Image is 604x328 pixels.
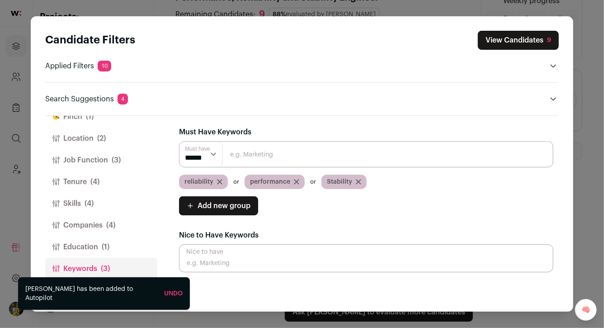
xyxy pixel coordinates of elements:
[45,214,157,236] button: Companies(4)
[45,106,157,128] button: Finch(1)
[45,149,157,171] button: Job Function(3)
[90,176,99,187] span: (4)
[45,35,135,46] strong: Candidate Filters
[45,94,128,105] p: Search Suggestions
[179,244,553,272] input: e.g. Marketing
[548,61,559,71] button: Open applied filters
[45,193,157,214] button: Skills(4)
[164,290,183,297] a: Undo
[327,177,352,186] span: Stability
[45,61,111,71] p: Applied Filters
[118,94,128,105] span: 4
[179,196,258,215] button: Add new group
[45,236,157,258] button: Education(1)
[179,127,251,138] label: Must Have Keywords
[250,177,290,186] span: performance
[112,155,121,166] span: (3)
[179,141,553,167] input: e.g. Marketing
[45,171,157,193] button: Tenure(4)
[179,232,259,239] span: Nice to Have Keywords
[101,263,110,274] span: (3)
[547,36,551,45] div: 9
[25,285,157,303] div: [PERSON_NAME] has been added to Autopilot
[85,198,94,209] span: (4)
[102,242,109,252] span: (1)
[575,299,597,321] a: 🧠
[198,200,250,211] span: Add new group
[98,61,111,71] span: 10
[106,220,115,231] span: (4)
[45,128,157,149] button: Location(2)
[45,258,157,280] button: Keywords(3)
[478,31,559,50] button: Close search preferences
[97,133,106,144] span: (2)
[184,177,213,186] span: reliability
[86,111,94,122] span: (1)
